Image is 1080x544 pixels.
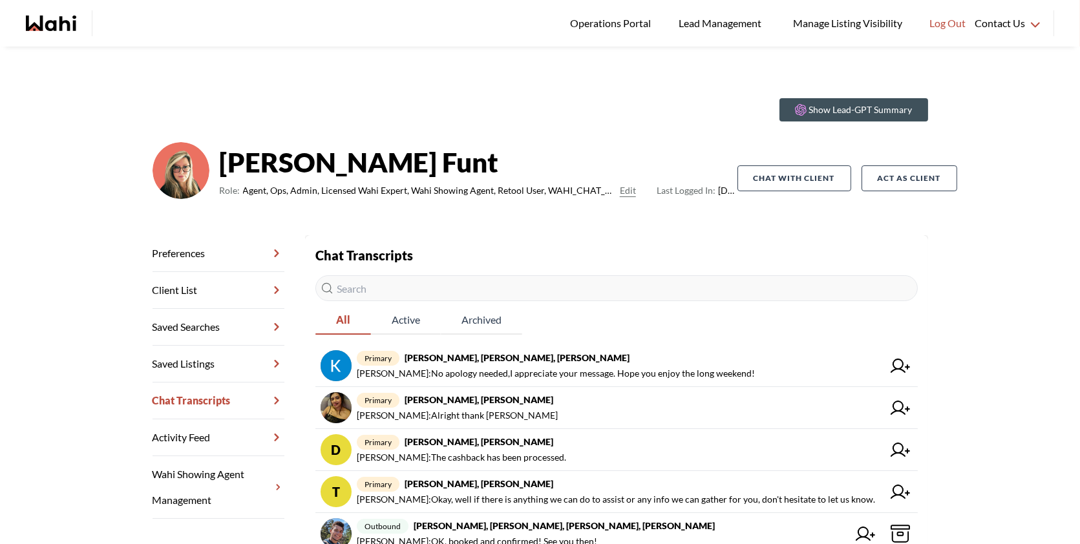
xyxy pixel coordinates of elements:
span: Operations Portal [570,15,655,32]
img: chat avatar [321,350,352,381]
a: primary[PERSON_NAME], [PERSON_NAME], [PERSON_NAME][PERSON_NAME]:No apology needed,I appreciate yo... [315,345,918,387]
span: Log Out [929,15,966,32]
span: [PERSON_NAME] : The cashback has been processed. [357,450,566,465]
a: Preferences [153,235,284,272]
span: primary [357,435,399,450]
span: [PERSON_NAME] : Alright thank [PERSON_NAME] [357,408,558,423]
a: tprimary[PERSON_NAME], [PERSON_NAME][PERSON_NAME]:Okay, well if there is anything we can do to as... [315,471,918,513]
strong: [PERSON_NAME], [PERSON_NAME] [405,394,553,405]
span: Lead Management [679,15,766,32]
a: Chat Transcripts [153,382,284,419]
span: [PERSON_NAME] : No apology needed,I appreciate your message. Hope you enjoy the long weekend! [357,366,755,381]
button: Chat with client [737,165,851,191]
span: Manage Listing Visibility [789,15,906,32]
a: Wahi Showing Agent Management [153,456,284,519]
strong: [PERSON_NAME] Funt [220,143,737,182]
span: primary [357,393,399,408]
div: D [321,434,352,465]
button: Show Lead-GPT Summary [779,98,928,121]
button: All [315,306,371,335]
img: ef0591e0ebeb142b.png [153,142,209,199]
p: Show Lead-GPT Summary [809,103,913,116]
strong: [PERSON_NAME], [PERSON_NAME] [405,436,553,447]
strong: [PERSON_NAME], [PERSON_NAME], [PERSON_NAME] [405,352,630,363]
div: t [321,476,352,507]
span: outbound [357,519,408,534]
strong: [PERSON_NAME], [PERSON_NAME], [PERSON_NAME], [PERSON_NAME] [414,520,715,531]
span: [DATE] [657,183,737,198]
img: chat avatar [321,392,352,423]
span: primary [357,477,399,492]
strong: [PERSON_NAME], [PERSON_NAME] [405,478,553,489]
span: Archived [441,306,522,333]
a: Dprimary[PERSON_NAME], [PERSON_NAME][PERSON_NAME]:The cashback has been processed. [315,429,918,471]
a: Saved Searches [153,309,284,346]
button: Active [371,306,441,335]
a: Client List [153,272,284,309]
button: Archived [441,306,522,335]
span: Active [371,306,441,333]
a: Activity Feed [153,419,284,456]
span: Last Logged In: [657,185,715,196]
span: All [315,306,371,333]
strong: Chat Transcripts [315,247,413,263]
a: Wahi homepage [26,16,76,31]
input: Search [315,275,918,301]
a: Saved Listings [153,346,284,382]
button: Act as Client [862,165,957,191]
span: Agent, Ops, Admin, Licensed Wahi Expert, Wahi Showing Agent, Retool User, WAHI_CHAT_MODERATOR [243,183,615,198]
span: primary [357,351,399,366]
span: Role: [220,183,240,198]
span: [PERSON_NAME] : Okay, well if there is anything we can do to assist or any info we can gather for... [357,492,875,507]
a: primary[PERSON_NAME], [PERSON_NAME][PERSON_NAME]:Alright thank [PERSON_NAME] [315,387,918,429]
button: Edit [620,183,636,198]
